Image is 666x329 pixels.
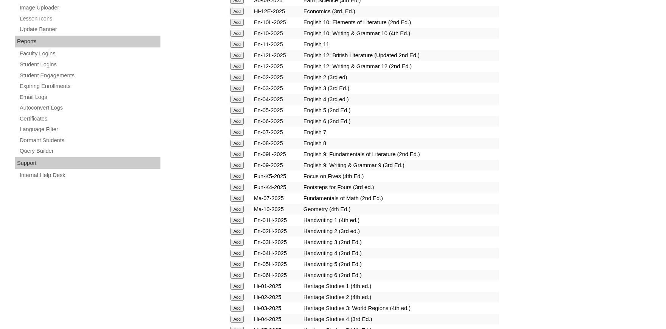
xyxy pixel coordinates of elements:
[15,36,160,48] div: Reports
[253,160,302,171] td: En-09-2025
[230,140,244,147] input: Add
[19,25,160,34] a: Update Banner
[302,303,499,313] td: Heritage Studies 3: World Regions (4th ed.)
[253,259,302,269] td: En-05H-2025
[302,281,499,291] td: Heritage Studies 1 (4th ed.)
[230,52,244,59] input: Add
[253,17,302,28] td: En-10L-2025
[19,60,160,69] a: Student Logins
[230,294,244,301] input: Add
[230,30,244,37] input: Add
[253,281,302,291] td: Hi-01-2025
[253,314,302,324] td: Hi-04-2025
[19,3,160,13] a: Image Uploader
[302,171,499,182] td: Focus on Fives (4th Ed.)
[302,259,499,269] td: Handwriting 5 (2nd Ed.)
[302,127,499,138] td: English 7
[302,94,499,105] td: English 4 (3rd ed.)
[253,83,302,94] td: En-03-2025
[253,72,302,83] td: En-02-2025
[230,184,244,191] input: Add
[230,63,244,70] input: Add
[253,39,302,50] td: En-11-2025
[230,228,244,235] input: Add
[302,226,499,237] td: Handwriting 2 (3rd ed.)
[253,171,302,182] td: Fun-K5-2025
[230,272,244,279] input: Add
[253,237,302,248] td: En-03H-2025
[230,173,244,180] input: Add
[230,118,244,125] input: Add
[253,105,302,116] td: En-05-2025
[302,17,499,28] td: English 10: Elements of Literature (2nd Ed.)
[302,204,499,215] td: Geometry (4th Ed.)
[253,193,302,204] td: Ma-07-2025
[230,85,244,92] input: Add
[302,39,499,50] td: English 11
[302,314,499,324] td: Heritage Studies 4 (3rd Ed.)
[302,116,499,127] td: English 6 (2nd Ed.)
[253,270,302,280] td: En-06H-2025
[253,28,302,39] td: En-10-2025
[253,149,302,160] td: En-09L-2025
[19,71,160,80] a: Student Engagements
[230,41,244,48] input: Add
[253,6,302,17] td: Hi-12E-2025
[19,14,160,23] a: Lesson Icons
[230,250,244,257] input: Add
[230,195,244,202] input: Add
[253,94,302,105] td: En-04-2025
[19,49,160,58] a: Faculty Logins
[302,237,499,248] td: Handwriting 3 (2nd Ed.)
[230,8,244,15] input: Add
[302,50,499,61] td: English 12: British Literature (Updated 2nd Ed.)
[19,81,160,91] a: Expiring Enrollments
[253,127,302,138] td: En-07-2025
[253,61,302,72] td: En-12-2025
[302,28,499,39] td: English 10: Writing & Grammar 10 (4th Ed.)
[19,136,160,145] a: Dormant Students
[19,103,160,113] a: Autoconvert Logs
[15,157,160,169] div: Support
[302,138,499,149] td: English 8
[302,105,499,116] td: English 5 (2nd Ed.)
[19,114,160,124] a: Certificates
[302,215,499,226] td: Handwriting 1 (4th ed.)
[253,116,302,127] td: En-06-2025
[230,239,244,246] input: Add
[230,107,244,114] input: Add
[230,316,244,323] input: Add
[230,162,244,169] input: Add
[253,248,302,258] td: En-04H-2025
[302,61,499,72] td: English 12: Writing & Grammar 12 (2nd Ed.)
[230,151,244,158] input: Add
[302,72,499,83] td: English 2 (3rd ed)
[302,248,499,258] td: Handwriting 4 (2nd Ed.)
[230,217,244,224] input: Add
[253,226,302,237] td: En-02H-2025
[253,292,302,302] td: Hi-02-2025
[230,96,244,103] input: Add
[302,160,499,171] td: English 9: Writing & Grammar 9 (3rd Ed.)
[19,146,160,156] a: Query Builder
[302,182,499,193] td: Footsteps for Fours (3rd ed.)
[19,92,160,102] a: Email Logs
[230,129,244,136] input: Add
[19,171,160,180] a: Internal Help Desk
[253,138,302,149] td: En-08-2025
[230,283,244,290] input: Add
[230,305,244,312] input: Add
[302,270,499,280] td: Handwriting 6 (2nd Ed.)
[302,149,499,160] td: English 9: Fundamentals of Literature (2nd Ed.)
[253,182,302,193] td: Fun-K4-2025
[230,261,244,268] input: Add
[230,206,244,213] input: Add
[230,74,244,81] input: Add
[302,6,499,17] td: Economics (3rd. Ed.)
[302,292,499,302] td: Heritage Studies 2 (4th ed.)
[19,125,160,134] a: Language Filter
[253,204,302,215] td: Ma-10-2025
[302,83,499,94] td: English 3 (3rd Ed.)
[253,303,302,313] td: Hi-03-2025
[253,215,302,226] td: En-01H-2025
